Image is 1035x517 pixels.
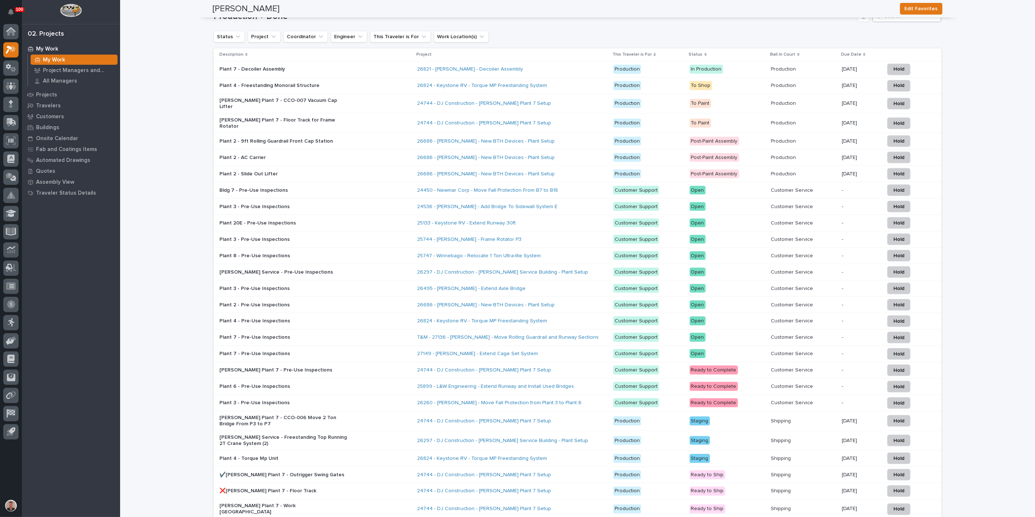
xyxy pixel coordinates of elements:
button: Coordinator [283,31,328,43]
p: - [842,269,879,275]
p: - [842,204,879,210]
a: 24744 - DJ Construction - [PERSON_NAME] Plant 7 Setup [417,120,551,126]
div: Customer Support [613,349,659,358]
div: Open [690,301,706,310]
a: 27149 - [PERSON_NAME] - Extend Cage Set System [417,351,538,357]
div: Production [613,65,641,74]
a: 26297 - DJ Construction - [PERSON_NAME] Service Building - Plant Setup [417,438,588,444]
tr: Plant 4 - Torque Mp Unit26824 - Keystone RV - Torque MP Freestanding System ProductionStagingShip... [214,450,941,467]
button: Hold [887,152,911,163]
a: Assembly View [22,176,120,187]
div: Ready to Complete [690,398,738,407]
p: Customer Service [771,284,815,292]
a: 24744 - DJ Construction - [PERSON_NAME] Plant 7 Setup [417,488,551,494]
div: Production [613,487,641,496]
p: Quotes [36,168,55,175]
div: Production [613,99,641,108]
p: - [842,236,879,243]
div: Customer Support [613,333,659,342]
div: Open [690,333,706,342]
p: [DATE] [842,171,879,177]
a: Quotes [22,166,120,176]
div: 02. Projects [28,30,64,38]
p: [PERSON_NAME] Plant 7 - Pre-Use Inspections [219,367,347,373]
span: Hold [893,119,904,128]
p: Customer Service [771,235,815,243]
p: Plant 3 - Pre-Use Inspections [219,286,347,292]
span: Hold [893,268,904,277]
a: All Managers [28,76,120,86]
button: Hold [887,135,911,147]
p: Plant 6 - Pre-Use Inspections [219,383,347,390]
span: Hold [893,186,904,195]
p: [PERSON_NAME] Plant 7 - Work [GEOGRAPHIC_DATA] [219,503,347,516]
div: Ready to Complete [690,382,738,391]
div: Ready to Ship [690,505,725,514]
p: [DATE] [842,83,879,89]
div: Production [613,417,641,426]
div: Ready to Complete [690,366,738,375]
div: Production [613,470,641,480]
a: 26824 - Keystone RV - Torque MP Freestanding System [417,83,547,89]
p: - [842,220,879,226]
p: Production [771,170,798,177]
tr: [PERSON_NAME] Plant 7 - Pre-Use Inspections24744 - DJ Construction - [PERSON_NAME] Plant 7 Setup ... [214,362,941,378]
p: [PERSON_NAME] Service - Pre-Use Inspections [219,269,347,275]
tr: Plant 7 - Pre-Use Inspections27149 - [PERSON_NAME] - Extend Cage Set System Customer SupportOpenC... [214,346,941,362]
tr: [PERSON_NAME] Plant 7 - CCO-006 Move 2 Ton Bridge From P3 to P724744 - DJ Construction - [PERSON_... [214,411,941,431]
div: Customer Support [613,317,659,326]
button: Work Location(s) [434,31,489,43]
p: Customer Service [771,333,815,341]
p: - [842,253,879,259]
p: Production [771,119,798,126]
a: 26297 - DJ Construction - [PERSON_NAME] Service Building - Plant Setup [417,269,588,275]
p: Production [771,153,798,161]
div: Open [690,251,706,261]
p: Plant 3 - Pre-Use Inspections [219,400,347,406]
button: Notifications [3,4,19,20]
a: 26824 - Keystone RV - Torque MP Freestanding System [417,318,547,324]
div: Customer Support [613,202,659,211]
p: [DATE] [842,418,879,424]
div: Ready to Ship [690,470,725,480]
div: Ready to Ship [690,487,725,496]
div: Customer Support [613,268,659,277]
a: 26824 - Keystone RV - Torque MP Freestanding System [417,456,547,462]
button: This Traveler is For [370,31,431,43]
p: Production [771,81,798,89]
span: Hold [893,235,904,244]
div: Customer Support [613,186,659,195]
p: [DATE] [842,456,879,462]
button: Project [248,31,281,43]
a: 25744 - [PERSON_NAME] - Frame Rotator P3 [417,236,522,243]
a: 26495 - [PERSON_NAME] - Extend Axle Bridge [417,286,526,292]
a: Fab and Coatings Items [22,144,120,155]
a: Buildings [22,122,120,133]
p: [DATE] [842,100,879,107]
tr: Plant 20E - Pre-Use Inspections25133 - Keystone RV - Extend Runway 30ft Customer SupportOpenCusto... [214,215,941,231]
span: Hold [893,284,904,293]
div: Open [690,284,706,293]
div: Customer Support [613,235,659,244]
p: Shipping [771,454,793,462]
span: Hold [893,251,904,260]
p: Ball In Court [770,51,796,59]
div: Notifications100 [9,9,19,20]
button: Hold [887,250,911,262]
p: - [842,400,879,406]
button: Hold [887,217,911,229]
p: - [842,286,879,292]
tr: ✔️[PERSON_NAME] Plant 7 - Outrigger Swing Gates24744 - DJ Construction - [PERSON_NAME] Plant 7 Se... [214,467,941,483]
a: 26686 - [PERSON_NAME] - New BTH Devices - Plant Setup [417,155,555,161]
p: - [842,318,879,324]
a: 24744 - DJ Construction - [PERSON_NAME] Plant 7 Setup [417,472,551,478]
div: Open [690,268,706,277]
p: Plant 4 - Pre-Use Inspections [219,318,347,324]
button: Hold [887,504,911,515]
div: Open [690,235,706,244]
p: Project Managers and Engineers [43,67,115,74]
a: 25133 - Keystone RV - Extend Runway 30ft [417,220,516,226]
p: My Work [36,46,58,52]
p: 100 [16,7,23,12]
p: [DATE] [842,120,879,126]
